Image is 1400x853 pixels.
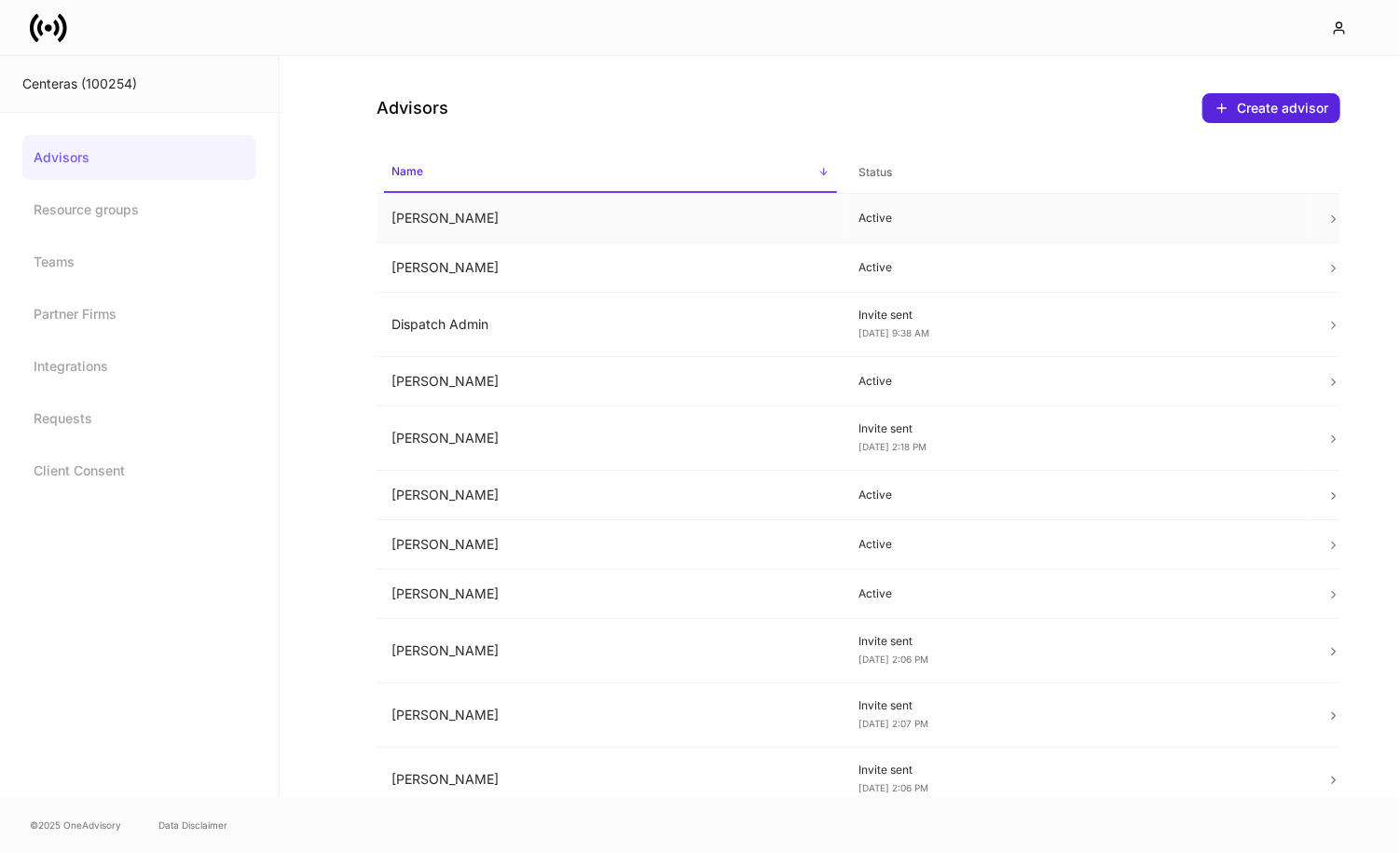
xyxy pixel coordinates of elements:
[22,292,256,337] a: Partner Firms
[377,406,844,471] td: [PERSON_NAME]
[377,520,844,570] td: [PERSON_NAME]
[859,782,929,793] span: [DATE] 2:06 PM
[859,308,1297,323] p: Invite sent
[859,260,1297,275] p: Active
[859,211,1297,226] p: Active
[377,748,844,812] td: [PERSON_NAME]
[859,441,927,452] span: [DATE] 2:18 PM
[377,97,448,119] h4: Advisors
[22,396,256,441] a: Requests
[1215,101,1328,116] div: Create advisor
[377,683,844,748] td: [PERSON_NAME]
[859,586,1297,601] p: Active
[377,243,844,293] td: [PERSON_NAME]
[22,240,256,284] a: Teams
[377,619,844,683] td: [PERSON_NAME]
[859,163,893,181] h6: Status
[377,293,844,357] td: Dispatch Admin
[859,698,1297,713] p: Invite sent
[1202,93,1340,123] button: Create advisor
[859,327,930,338] span: [DATE] 9:38 AM
[859,634,1297,649] p: Invite sent
[22,187,256,232] a: Resource groups
[30,818,121,832] span: © 2025 OneAdvisory
[22,448,256,493] a: Client Consent
[859,763,1297,777] p: Invite sent
[22,75,256,93] div: Centeras (100254)
[859,537,1297,552] p: Active
[377,471,844,520] td: [PERSON_NAME]
[852,154,1305,192] span: Status
[859,421,1297,436] p: Invite sent
[859,374,1297,389] p: Active
[158,818,227,832] a: Data Disclaimer
[391,162,423,180] h6: Name
[859,718,929,729] span: [DATE] 2:07 PM
[377,357,844,406] td: [PERSON_NAME]
[22,135,256,180] a: Advisors
[377,570,844,619] td: [PERSON_NAME]
[384,153,837,193] span: Name
[859,488,1297,502] p: Active
[859,654,929,665] span: [DATE] 2:06 PM
[22,344,256,389] a: Integrations
[377,194,844,243] td: [PERSON_NAME]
